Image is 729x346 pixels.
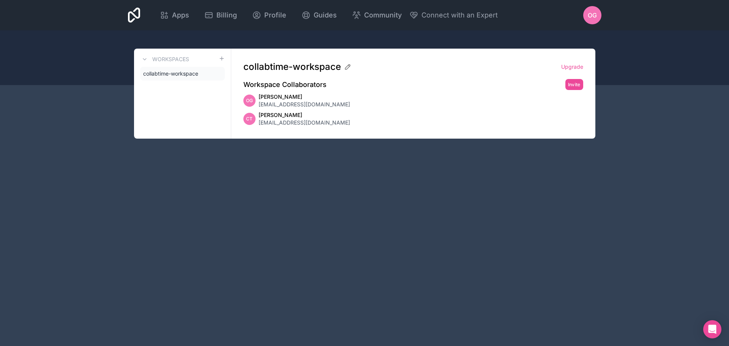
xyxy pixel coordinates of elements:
a: Apps [154,7,195,24]
span: Apps [172,10,189,21]
span: collabtime-workspace [243,61,341,73]
span: Guides [314,10,337,21]
span: Profile [264,10,286,21]
span: [EMAIL_ADDRESS][DOMAIN_NAME] [259,119,350,126]
h3: Workspaces [152,55,189,63]
a: Upgrade [561,63,583,71]
a: collabtime-workspace [140,67,225,81]
span: Community [364,10,402,21]
a: Profile [246,7,292,24]
div: Open Intercom Messenger [703,320,721,338]
a: Workspaces [140,55,189,64]
span: OG [246,98,253,104]
span: [PERSON_NAME] [259,111,350,119]
span: Billing [216,10,237,21]
a: Billing [198,7,243,24]
span: [EMAIL_ADDRESS][DOMAIN_NAME] [259,101,350,108]
button: Invite [565,79,583,90]
span: CT [246,116,252,122]
button: Connect with an Expert [409,10,498,21]
a: Guides [295,7,343,24]
span: collabtime-workspace [143,70,198,77]
h2: Workspace Collaborators [243,79,327,90]
span: OG [588,11,597,20]
span: [PERSON_NAME] [259,93,350,101]
span: Connect with an Expert [421,10,498,21]
a: Community [346,7,408,24]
